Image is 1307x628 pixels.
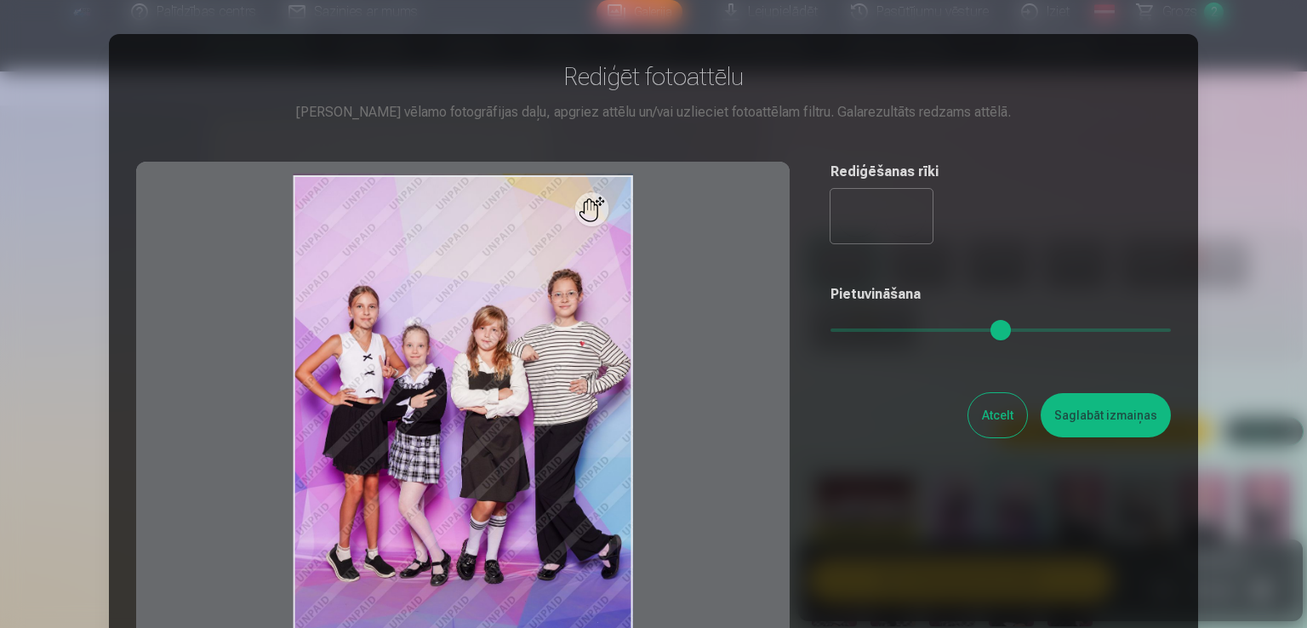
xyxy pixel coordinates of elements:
[136,102,1171,123] div: [PERSON_NAME] vēlamo fotogrāfijas daļu, apgriez attēlu un/vai uzlieciet fotoattēlam filtru. Galar...
[968,393,1027,437] button: Atcelt
[1041,393,1171,437] button: Saglabāt izmaiņas
[830,284,1171,305] h5: Pietuvināšana
[830,162,1171,182] h5: Rediģēšanas rīki
[136,61,1171,92] h3: Rediģēt fotoattēlu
